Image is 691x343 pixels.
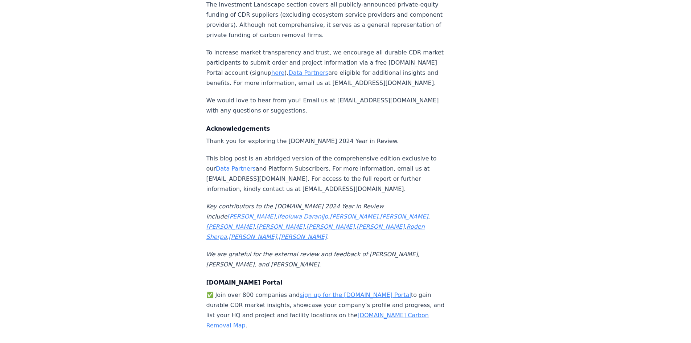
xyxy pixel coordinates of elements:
[229,233,277,240] a: [PERSON_NAME]
[206,95,447,116] p: We would love to hear from you! Email us at [EMAIL_ADDRESS][DOMAIN_NAME] with any questions or su...
[271,69,284,76] a: here
[279,233,327,240] a: [PERSON_NAME]
[206,312,429,329] a: [DOMAIN_NAME] Carbon Removal Map
[307,223,355,230] a: [PERSON_NAME]
[206,48,447,88] p: To increase market transparency and trust, we encourage all durable CDR market participants to su...
[206,278,447,287] h4: [DOMAIN_NAME] Portal
[206,223,255,230] a: [PERSON_NAME]
[277,213,328,220] a: Ifeoluwa Daranijo
[380,213,428,220] a: [PERSON_NAME]
[206,124,447,133] h4: Acknowledgements
[227,213,275,220] a: [PERSON_NAME]
[300,291,411,298] a: sign up for the [DOMAIN_NAME] Portal
[288,69,328,76] a: Data Partners
[357,223,405,230] a: [PERSON_NAME]
[216,165,256,172] a: Data Partners
[330,213,378,220] a: [PERSON_NAME]
[206,203,430,240] em: Key contributors to the [DOMAIN_NAME] 2024 Year in Review include , , , , , , , , , , .
[206,154,447,194] p: This blog post is an abridged version of the comprehensive edition exclusive to our and Platform ...
[206,251,420,268] em: We are grateful for the external review and feedback of [PERSON_NAME], [PERSON_NAME], and [PERSON...
[256,223,305,230] a: [PERSON_NAME]
[206,136,447,146] p: Thank you for exploring the [DOMAIN_NAME] 2024 Year in Review.
[206,290,447,331] p: ✅ Join over 800 companies and to gain durable CDR market insights, showcase your company’s profil...
[206,223,425,240] a: Roden Sherpa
